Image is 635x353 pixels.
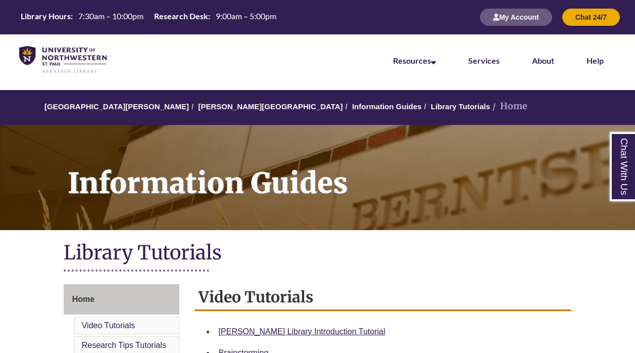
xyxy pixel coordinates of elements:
[587,56,604,65] a: Help
[562,9,620,26] button: Chat 24/7
[17,11,280,23] table: Hours Today
[532,56,554,65] a: About
[490,99,527,114] li: Home
[150,11,212,22] th: Research Desk:
[480,9,552,26] button: My Account
[194,284,572,311] h2: Video Tutorials
[431,102,490,111] a: Library Tutorials
[352,102,422,111] a: Information Guides
[57,125,635,217] h1: Information Guides
[393,56,436,65] a: Resources
[19,46,107,74] img: UNWSP Library Logo
[82,341,166,349] a: Research Tips Tutorials
[64,240,572,267] h1: Library Tutorials
[17,11,280,24] a: Hours Today
[82,321,135,330] a: Video Tutorials
[468,56,500,65] a: Services
[72,295,94,303] span: Home
[480,13,552,21] a: My Account
[44,102,189,111] a: [GEOGRAPHIC_DATA][PERSON_NAME]
[216,11,276,21] span: 9:00am – 5:00pm
[17,11,74,22] th: Library Hours:
[64,284,179,315] a: Home
[219,327,385,336] a: [PERSON_NAME] Library Introduction Tutorial
[562,13,620,21] a: Chat 24/7
[198,102,343,111] a: [PERSON_NAME][GEOGRAPHIC_DATA]
[78,11,143,21] span: 7:30am – 10:00pm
